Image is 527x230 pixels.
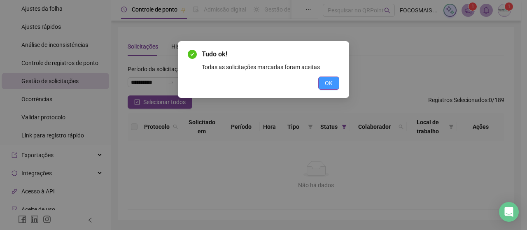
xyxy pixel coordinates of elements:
[202,49,339,59] span: Tudo ok!
[202,63,339,72] div: Todas as solicitações marcadas foram aceitas
[318,77,339,90] button: OK
[325,79,333,88] span: OK
[188,50,197,59] span: check-circle
[499,202,519,222] div: Open Intercom Messenger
